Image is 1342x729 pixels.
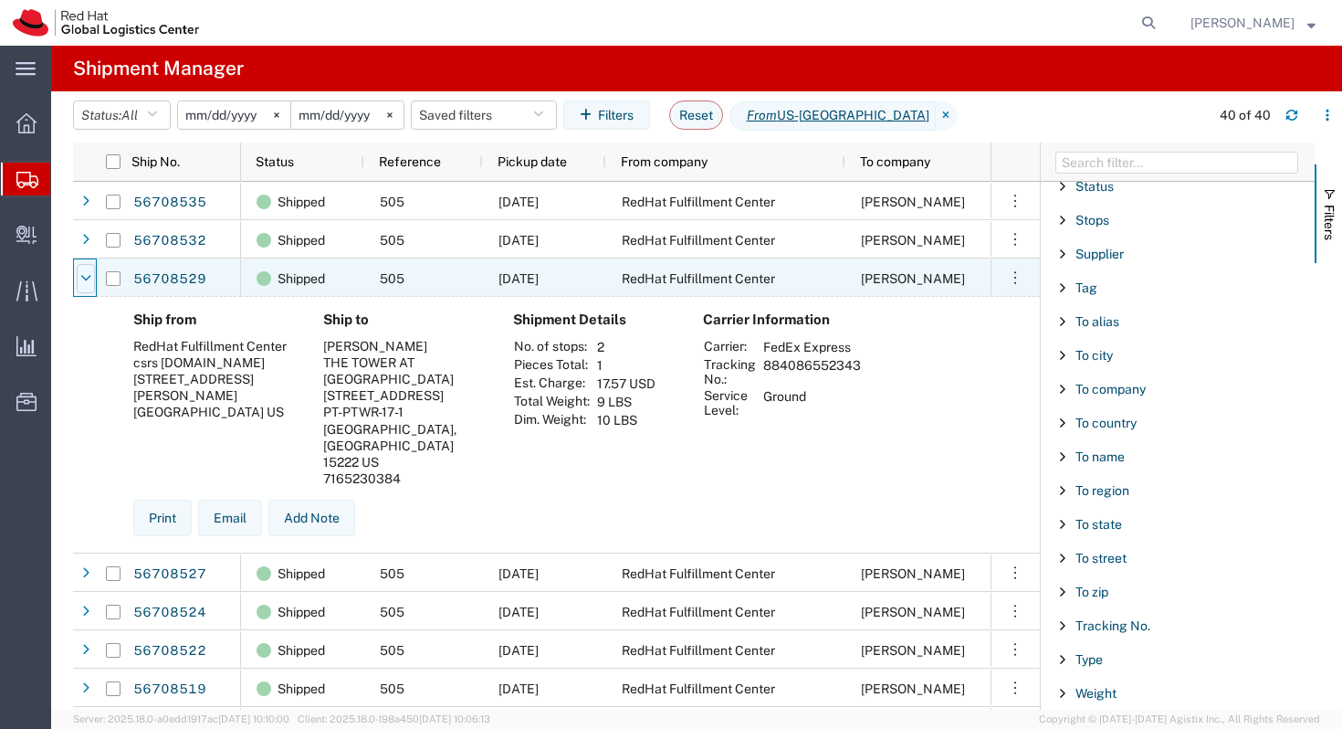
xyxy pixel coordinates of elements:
a: 56708524 [132,598,207,628]
th: No. of stops: [513,338,591,356]
button: Email [198,500,262,536]
span: REBECCA SCHALLER [861,681,965,696]
span: 505 [380,233,404,248]
td: 9 LBS [591,393,662,411]
span: 505 [380,566,404,581]
span: Shipped [278,631,325,670]
div: 7165230384 [323,470,484,487]
span: 505 [380,195,404,209]
div: csrs [DOMAIN_NAME] [133,354,294,371]
span: [DATE] 10:06:13 [419,713,490,724]
span: To country [1075,416,1137,430]
div: [GEOGRAPHIC_DATA], [GEOGRAPHIC_DATA] 15222 US [323,421,484,471]
td: 10 LBS [591,411,662,429]
div: [PERSON_NAME] [323,338,484,354]
span: To city [1075,348,1113,363]
div: [STREET_ADDRESS] [133,371,294,387]
span: Copyright © [DATE]-[DATE] Agistix Inc., All Rights Reserved [1039,712,1320,727]
th: Pieces Total: [513,356,591,375]
span: Tracking No. [1075,618,1150,633]
span: From company [621,154,708,169]
button: Filters [563,100,650,130]
input: Not set [178,101,290,129]
a: 56708519 [132,675,207,704]
span: 505 [380,605,404,619]
button: Print [133,500,192,536]
h4: Carrier Information [703,312,849,328]
span: Status [1075,179,1114,194]
span: Shipped [278,221,325,259]
span: To alias [1075,314,1119,329]
button: Saved filters [411,100,557,130]
th: Dim. Weight: [513,411,591,429]
span: To company [860,154,930,169]
div: [STREET_ADDRESS] [323,387,484,404]
span: 09/03/2025 [498,643,539,658]
span: Status [256,154,294,169]
td: 2 [591,338,662,356]
span: RedHat Fulfillment Center [622,605,775,619]
input: Not set [291,101,404,129]
span: REBECCA SCHALLER [861,233,965,248]
a: 56708535 [132,188,207,217]
span: 505 [380,643,404,658]
div: THE TOWER AT [GEOGRAPHIC_DATA] [323,354,484,387]
span: Shipped [278,183,325,221]
div: RedHat Fulfillment Center [133,338,294,354]
span: Shipped [278,259,325,298]
span: 09/03/2025 [498,605,539,619]
td: 1 [591,356,662,375]
span: RedHat Fulfillment Center [622,195,775,209]
th: Total Weight: [513,393,591,411]
span: Reference [379,154,441,169]
span: 09/03/2025 [498,233,539,248]
span: RedHat Fulfillment Center [622,271,775,286]
th: Tracking No.: [703,356,757,387]
span: All [121,108,138,122]
span: To street [1075,551,1127,565]
button: Status:All [73,100,171,130]
a: 56708527 [132,560,207,589]
span: 505 [380,271,404,286]
span: 09/03/2025 [498,195,539,209]
i: From [747,106,777,125]
div: 40 of 40 [1220,106,1271,125]
h4: Shipment Manager [73,46,244,91]
td: 884086552343 [757,356,867,387]
span: REBECCA SCHALLER [861,643,965,658]
span: Shipped [278,555,325,593]
span: 505 [380,681,404,696]
span: To company [1075,382,1146,396]
a: 56708529 [132,265,207,294]
h4: Ship from [133,312,294,328]
span: Rebecca Schaller [861,195,965,209]
span: Shipped [278,670,325,708]
span: Type [1075,652,1103,667]
button: Add Note [268,500,355,536]
span: RedHat Fulfillment Center [622,681,775,696]
span: To state [1075,517,1122,532]
span: Vitoria Alencar [1190,13,1295,33]
span: 09/03/2025 [498,681,539,696]
span: To zip [1075,585,1108,599]
div: PT-PTWR-17-1 [323,404,484,420]
span: 09/03/2025 [498,271,539,286]
th: Carrier: [703,338,757,356]
span: REBECCA SCHALLER [861,566,965,581]
div: Filter List 66 Filters [1041,182,1315,710]
span: From US-CA [729,101,936,131]
span: Pickup date [498,154,567,169]
td: 17.57 USD [591,375,662,393]
a: 56708532 [132,227,207,256]
td: Ground [757,387,867,418]
h4: Shipment Details [513,312,674,328]
div: [PERSON_NAME][GEOGRAPHIC_DATA] US [133,387,294,420]
span: REBECCA SCHALLER [861,605,965,619]
span: RedHat Fulfillment Center [622,566,775,581]
span: RedHat Fulfillment Center [622,233,775,248]
span: Shipped [278,593,325,631]
img: logo [13,9,199,37]
span: Supplier [1075,247,1124,261]
span: Stops [1075,213,1109,227]
h4: Ship to [323,312,484,328]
